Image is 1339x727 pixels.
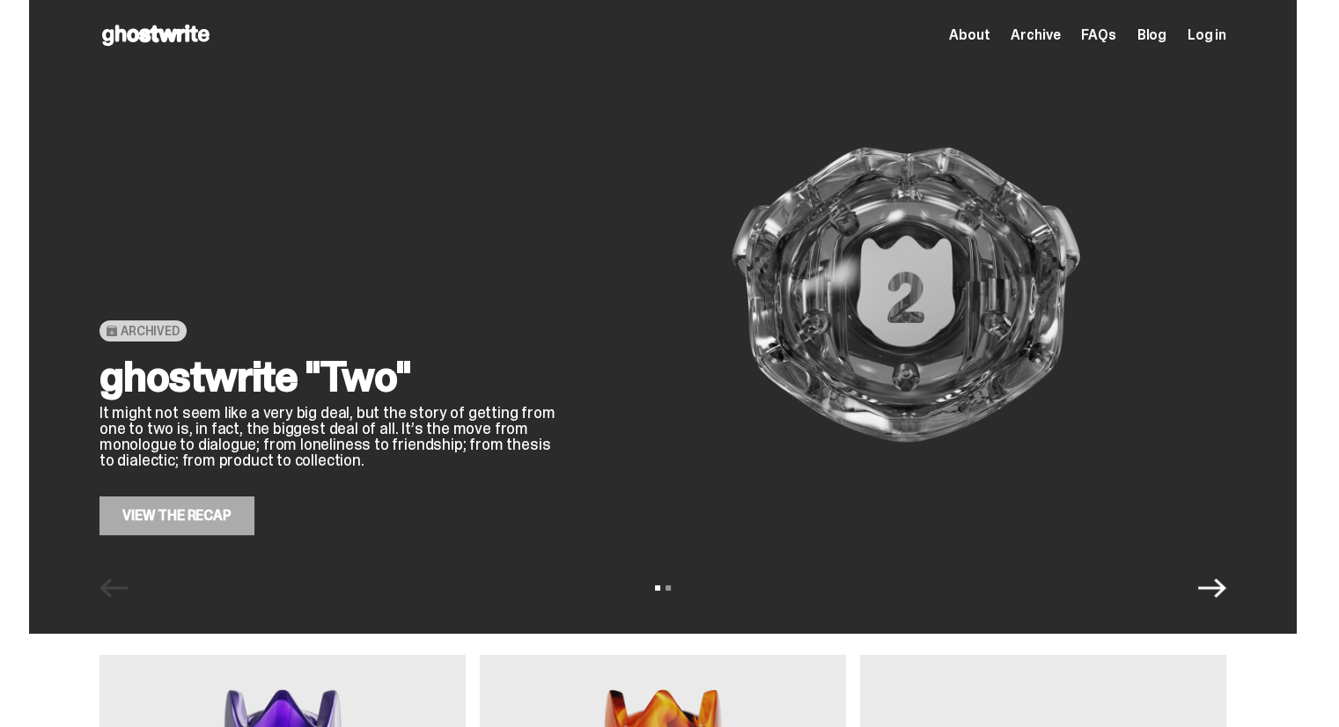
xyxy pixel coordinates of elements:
[949,28,990,42] a: About
[121,324,180,338] span: Archived
[655,585,660,591] button: View slide 1
[1081,28,1115,42] a: FAQs
[585,55,1226,535] img: ghostwrite "Two"
[99,405,557,468] p: It might not seem like a very big deal, but the story of getting from one to two is, in fact, the...
[1198,574,1226,602] button: Next
[99,356,557,398] h2: ghostwrite "Two"
[1137,28,1166,42] a: Blog
[666,585,671,591] button: View slide 2
[1011,28,1060,42] a: Archive
[99,496,254,535] a: View the Recap
[1188,28,1226,42] a: Log in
